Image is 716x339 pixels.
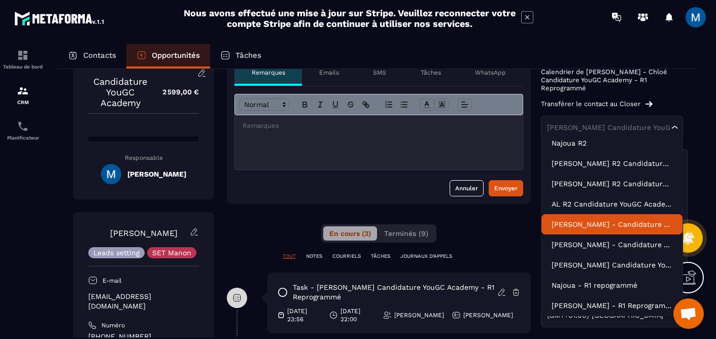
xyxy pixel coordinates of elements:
[93,249,140,256] p: Leads setting
[541,116,683,139] div: Search for option
[319,69,339,77] p: Emails
[400,253,452,260] p: JOURNAUX D'APPELS
[323,226,377,241] button: En cours (3)
[545,122,669,132] input: Search for option
[541,100,640,108] p: Transférer le contact au Closer
[3,42,43,77] a: formationformationTableau de bord
[3,135,43,141] p: Planificateur
[373,69,386,77] p: SMS
[88,76,152,108] p: Candidature YouGC Academy
[340,307,375,323] p: [DATE] 22:00
[126,44,210,69] a: Opportunités
[489,180,523,196] button: Envoyer
[552,280,672,290] p: Najoua - R1 repogrammé
[88,154,199,161] p: Responsable
[552,199,672,209] p: AL R2 Candidature YouGC Academy
[552,138,672,148] p: Najoua R2
[210,44,271,69] a: Tâches
[552,219,672,229] p: Pauline - Candidature YouGC Academy
[17,49,29,61] img: formation
[421,69,441,77] p: Tâches
[83,51,116,60] p: Contacts
[450,180,484,196] button: Annuler
[88,292,199,311] p: [EMAIL_ADDRESS][DOMAIN_NAME]
[552,179,672,189] p: Chloé R2 Candidature YouGC Academy
[552,158,672,168] p: Margot R2 Candidature YouGC Academy
[552,240,672,250] p: Joey - Candidature YouGC Academy
[494,183,518,193] div: Envoyer
[3,113,43,148] a: schedulerschedulerPlanificateur
[329,229,371,238] span: En cours (3)
[332,253,361,260] p: COURRIELS
[14,9,106,27] img: logo
[545,191,683,290] div: Calendar days
[110,228,178,238] a: [PERSON_NAME]
[371,253,390,260] p: TÂCHES
[152,82,199,102] p: 2 599,00 €
[552,260,672,270] p: Chloé Candidature YouGC Academy - R1 Reprogrammé
[545,171,683,290] div: Calendar wrapper
[127,170,186,178] h5: [PERSON_NAME]
[3,99,43,105] p: CRM
[463,311,513,319] p: [PERSON_NAME]
[384,229,428,238] span: Terminés (9)
[475,69,506,77] p: WhatsApp
[541,68,688,92] p: Calendrier de [PERSON_NAME] - Chloé Candidature YouGC Academy - R1 Reprogrammé
[183,8,516,29] h2: Nous avons effectué une mise à jour sur Stripe. Veuillez reconnecter votre compte Stripe afin de ...
[235,51,261,60] p: Tâches
[283,253,296,260] p: TOUT
[152,51,200,60] p: Opportunités
[287,307,322,323] p: [DATE] 23:56
[152,249,191,256] p: SET Manon
[552,300,672,311] p: Margot - R1 Reprogrammé
[378,226,434,241] button: Terminés (9)
[252,69,285,77] p: Remarques
[103,277,122,285] p: E-mail
[541,304,688,327] div: Search for option
[306,253,322,260] p: NOTES
[101,321,125,329] p: Numéro
[17,120,29,132] img: scheduler
[293,283,497,302] p: task - [PERSON_NAME] Candidature YouGC Academy - R1 Reprogrammé
[3,77,43,113] a: formationformationCRM
[673,298,704,329] div: Ouvrir le chat
[58,44,126,69] a: Contacts
[3,64,43,70] p: Tableau de bord
[17,85,29,97] img: formation
[394,311,444,319] p: [PERSON_NAME]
